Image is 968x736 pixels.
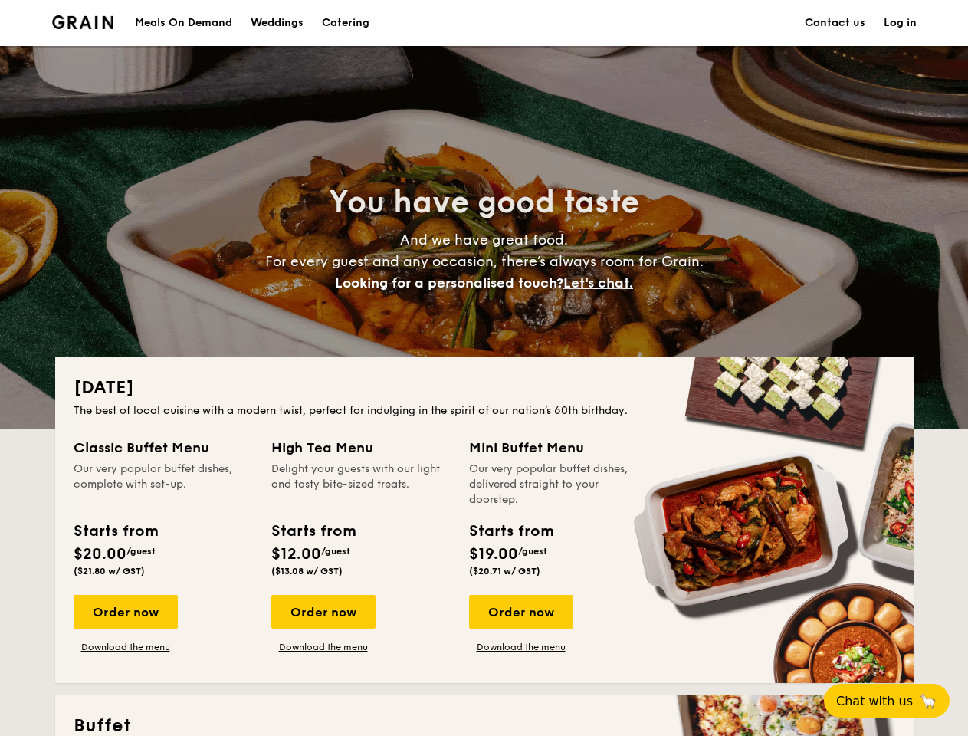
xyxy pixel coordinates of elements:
span: $20.00 [74,545,126,563]
span: Chat with us [836,694,913,708]
button: Chat with us🦙 [824,684,950,718]
span: Let's chat. [563,274,633,291]
a: Logotype [52,15,114,29]
a: Download the menu [271,641,376,653]
div: Order now [271,595,376,629]
span: 🦙 [919,692,937,710]
div: Mini Buffet Menu [469,437,648,458]
span: You have good taste [329,184,639,221]
div: The best of local cuisine with a modern twist, perfect for indulging in the spirit of our nation’... [74,403,895,419]
a: Download the menu [469,641,573,653]
div: Order now [469,595,573,629]
a: Download the menu [74,641,178,653]
div: Delight your guests with our light and tasty bite-sized treats. [271,462,451,508]
span: /guest [518,546,547,557]
div: Our very popular buffet dishes, delivered straight to your doorstep. [469,462,648,508]
span: ($21.80 w/ GST) [74,566,145,577]
span: $12.00 [271,545,321,563]
span: ($20.71 w/ GST) [469,566,540,577]
span: /guest [126,546,156,557]
div: Classic Buffet Menu [74,437,253,458]
img: Grain [52,15,114,29]
div: Starts from [74,520,157,543]
span: Looking for a personalised touch? [335,274,563,291]
div: High Tea Menu [271,437,451,458]
div: Our very popular buffet dishes, complete with set-up. [74,462,253,508]
div: Starts from [271,520,355,543]
div: Starts from [469,520,553,543]
span: And we have great food. For every guest and any occasion, there’s always room for Grain. [265,232,704,291]
span: /guest [321,546,350,557]
span: $19.00 [469,545,518,563]
span: ($13.08 w/ GST) [271,566,343,577]
div: Order now [74,595,178,629]
h2: [DATE] [74,376,895,400]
